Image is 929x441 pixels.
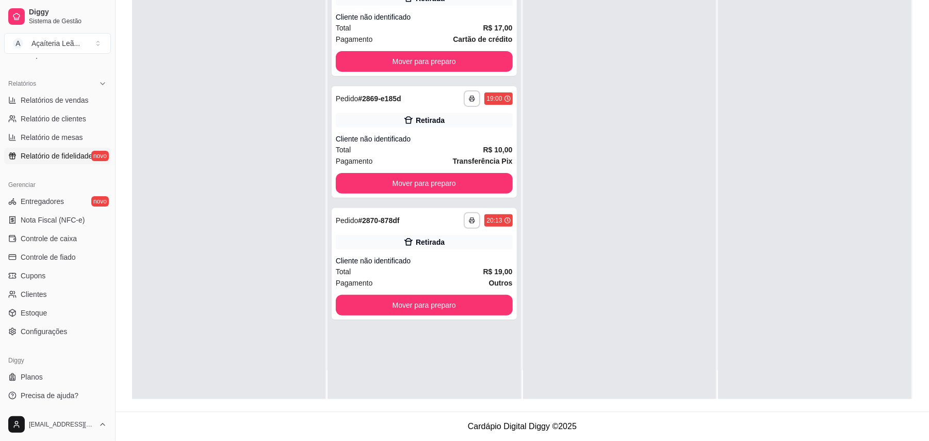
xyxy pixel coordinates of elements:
span: Relatório de fidelidade [21,151,92,161]
div: Retirada [416,237,445,247]
a: Relatório de mesas [4,129,111,146]
a: Nota Fiscal (NFC-e) [4,212,111,228]
a: Configurações [4,323,111,340]
a: Precisa de ajuda? [4,387,111,404]
strong: Transferência Pix [453,157,513,165]
div: 19:00 [486,94,502,103]
a: Controle de caixa [4,230,111,247]
span: Cupons [21,271,45,281]
strong: R$ 19,00 [483,267,513,276]
strong: Outros [489,279,513,287]
a: DiggySistema de Gestão [4,4,111,29]
span: Pagamento [336,155,373,167]
a: Planos [4,369,111,385]
strong: Cartão de crédito [453,35,512,43]
div: Cliente não identificado [336,12,513,22]
footer: Cardápio Digital Diggy © 2025 [116,412,929,441]
div: Retirada [416,115,445,125]
a: Entregadoresnovo [4,193,111,210]
a: Relatório de fidelidadenovo [4,148,111,164]
a: Estoque [4,305,111,321]
span: Sistema de Gestão [29,17,107,25]
button: [EMAIL_ADDRESS][DOMAIN_NAME] [4,412,111,437]
strong: R$ 17,00 [483,24,513,32]
div: Diggy [4,352,111,369]
span: Entregadores [21,196,64,207]
span: Controle de caixa [21,233,77,244]
span: Diggy [29,8,107,17]
div: Gerenciar [4,177,111,193]
button: Mover para preparo [336,173,513,194]
span: Relatório de mesas [21,132,83,143]
span: Total [336,266,351,277]
a: Cupons [4,267,111,284]
div: Açaíteria Leã ... [31,38,80,49]
button: Mover para preparo [336,51,513,72]
strong: # 2869-e185d [358,94,401,103]
a: Controle de fiado [4,249,111,265]
span: Total [336,22,351,34]
span: Total [336,144,351,155]
button: Select a team [4,33,111,54]
span: Clientes [21,289,47,300]
span: Relatórios [8,80,36,88]
a: Clientes [4,286,111,303]
strong: # 2870-878df [358,216,399,225]
span: Pagamento [336,34,373,45]
button: Mover para preparo [336,295,513,316]
span: Estoque [21,308,47,318]
span: Relatório de clientes [21,114,86,124]
span: Pedido [336,94,358,103]
span: A [13,38,23,49]
span: Configurações [21,326,67,337]
a: Relatório de clientes [4,111,111,127]
div: Cliente não identificado [336,134,513,144]
span: Precisa de ajuda? [21,390,78,401]
span: Planos [21,372,43,382]
span: Pagamento [336,277,373,289]
span: [EMAIL_ADDRESS][DOMAIN_NAME] [29,420,94,429]
span: Pedido [336,216,358,225]
span: Nota Fiscal (NFC-e) [21,215,85,225]
div: Cliente não identificado [336,256,513,266]
a: Relatórios de vendas [4,92,111,108]
strong: R$ 10,00 [483,146,513,154]
div: 20:13 [486,216,502,225]
span: Relatórios de vendas [21,95,89,105]
span: Controle de fiado [21,252,76,262]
